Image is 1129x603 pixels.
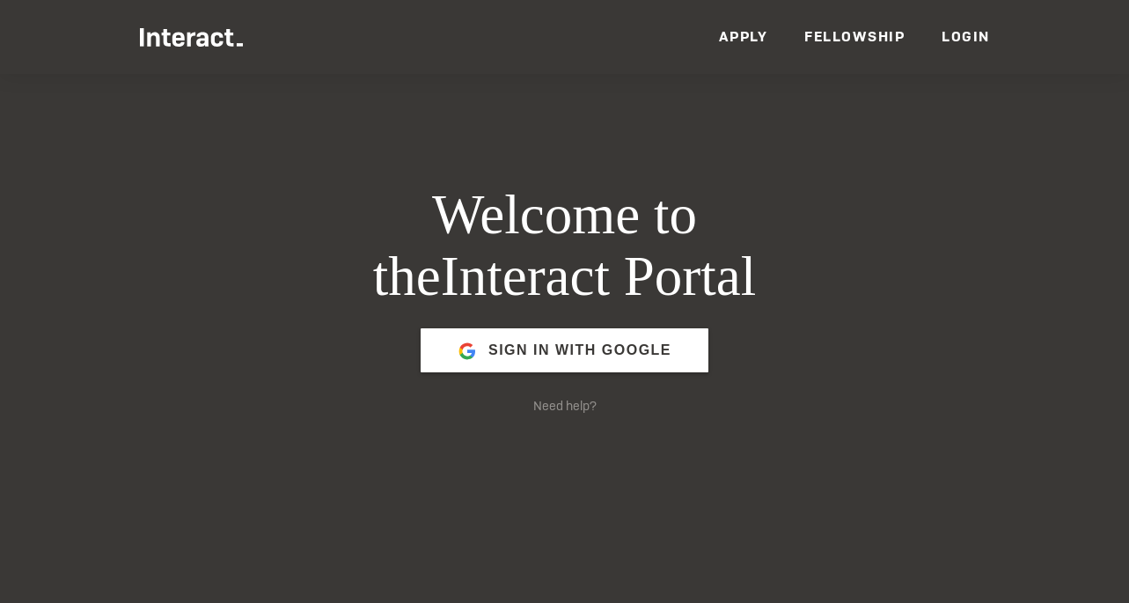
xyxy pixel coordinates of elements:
[441,246,757,307] span: Interact Portal
[269,185,861,308] h1: Welcome to the
[942,27,990,46] a: Login
[804,27,905,46] a: Fellowship
[719,27,768,46] a: Apply
[533,398,597,414] a: Need help?
[488,329,671,371] span: Sign in with Google
[140,28,244,47] img: Interact Logo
